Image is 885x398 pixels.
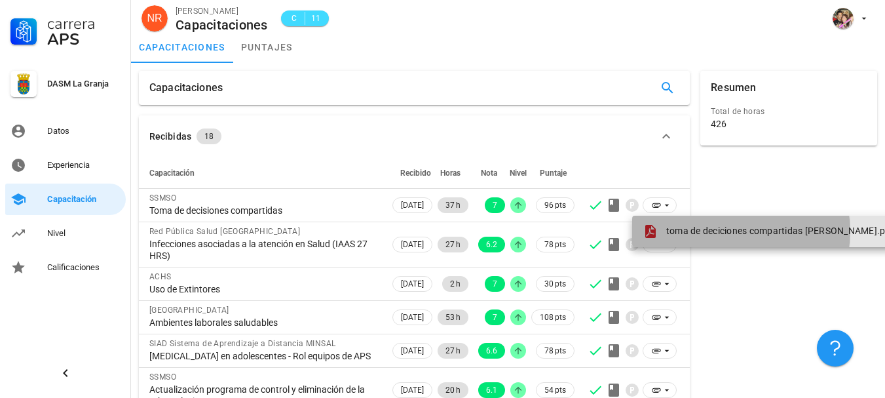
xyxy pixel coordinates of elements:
[149,169,195,178] span: Capacitación
[176,5,268,18] div: [PERSON_NAME]
[435,157,471,189] th: Horas
[450,276,461,292] span: 2 h
[149,129,191,144] div: Recibidas
[401,237,424,252] span: [DATE]
[149,350,379,362] div: [MEDICAL_DATA] en adolescentes - Rol equipos de APS
[149,306,229,315] span: [GEOGRAPHIC_DATA]
[401,198,424,212] span: [DATE]
[5,218,126,249] a: Nivel
[401,344,424,358] span: [DATE]
[400,169,431,178] span: Recibido
[289,12,299,25] span: C
[5,115,126,147] a: Datos
[544,344,566,357] span: 78 pts
[5,149,126,181] a: Experiencia
[204,129,214,144] span: 18
[149,71,223,105] div: Capacitaciones
[833,8,854,29] div: avatar
[711,118,726,130] div: 426
[445,197,461,213] span: 37 h
[141,5,168,31] div: avatar
[149,205,379,216] div: Toma de decisiones compartidas
[147,5,162,31] span: NR
[401,383,424,397] span: [DATE]
[47,228,121,239] div: Nivel
[493,309,497,325] span: 7
[486,343,497,359] span: 6.6
[131,31,233,63] a: capacitaciones
[47,16,121,31] div: Carrera
[149,272,172,281] span: ACHS
[486,237,497,252] span: 6.2
[544,199,566,212] span: 96 pts
[440,169,461,178] span: Horas
[149,339,335,348] span: SIAD Sistema de Aprendizaje a Distancia MINSAL
[5,184,126,215] a: Capacitación
[47,160,121,170] div: Experiencia
[47,262,121,273] div: Calificaciones
[401,310,424,325] span: [DATE]
[544,238,566,251] span: 78 pts
[149,227,300,236] span: Red Pública Salud [GEOGRAPHIC_DATA]
[401,277,424,291] span: [DATE]
[149,372,176,382] span: SSMSO
[390,157,435,189] th: Recibido
[139,157,390,189] th: Capacitación
[149,238,379,262] div: Infecciones asociadas a la atención en Salud (IAAS 27 HRS)
[493,276,497,292] span: 7
[47,79,121,89] div: DASM La Granja
[486,382,497,398] span: 6.1
[540,311,566,324] span: 108 pts
[445,237,461,252] span: 27 h
[139,115,690,157] button: Recibidas 18
[508,157,529,189] th: Nivel
[711,105,867,118] div: Total de horas
[445,382,461,398] span: 20 h
[529,157,577,189] th: Puntaje
[493,197,497,213] span: 7
[711,71,756,105] div: Resumen
[471,157,508,189] th: Nota
[176,18,268,32] div: Capacitaciones
[149,317,379,328] div: Ambientes laborales saludables
[540,169,567,178] span: Puntaje
[5,252,126,283] a: Calificaciones
[47,194,121,205] div: Capacitación
[544,277,566,290] span: 30 pts
[311,12,321,25] span: 11
[149,283,379,295] div: Uso de Extintores
[233,31,301,63] a: puntajes
[47,31,121,47] div: APS
[544,384,566,397] span: 54 pts
[481,169,497,178] span: Nota
[47,126,121,136] div: Datos
[445,309,461,325] span: 53 h
[149,193,176,203] span: SSMSO
[510,169,527,178] span: Nivel
[445,343,461,359] span: 27 h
